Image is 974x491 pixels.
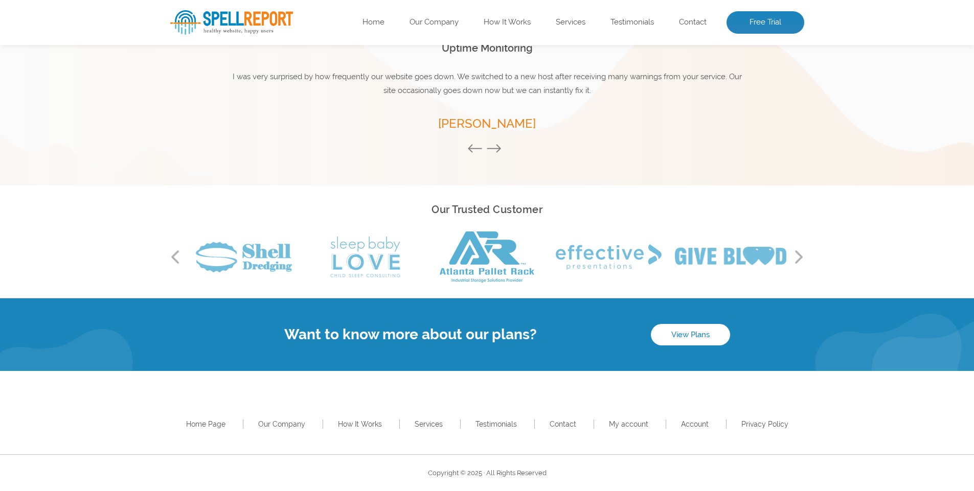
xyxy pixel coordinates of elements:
[170,201,804,219] h2: Our Trusted Customer
[556,17,585,28] a: Services
[794,249,804,265] button: Next
[556,244,662,270] img: Effective
[550,420,576,428] a: Contact
[475,420,517,428] a: Testimonials
[170,10,293,35] img: SpellReport
[675,247,786,267] img: Give Blood
[741,420,788,428] a: Privacy Policy
[232,39,743,57] h2: Uptime Monitoring
[610,17,654,28] a: Testimonials
[232,70,743,98] p: I was very surprised by how frequently our website goes down. We switched to a new host after rec...
[258,420,305,428] a: Our Company
[609,420,648,428] a: My account
[467,144,488,155] button: Previous
[679,17,707,28] a: Contact
[170,417,804,431] nav: Footer Primary Menu
[330,237,400,277] img: Sleep Baby Love
[651,324,730,345] a: View Plans
[170,249,180,265] button: Previous
[186,420,225,428] a: Home Page
[484,17,531,28] a: How It Works
[170,326,651,343] h4: Want to know more about our plans?
[415,420,443,428] a: Services
[410,17,459,28] a: Our Company
[681,420,709,428] a: Account
[232,113,743,134] h5: [PERSON_NAME]
[196,242,292,272] img: Shell Dredging
[363,17,384,28] a: Home
[338,420,382,428] a: How It Works
[428,469,547,477] span: Copyright © 2025 · All Rights Reserved
[486,144,507,155] button: Next
[727,11,804,34] a: Free Trial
